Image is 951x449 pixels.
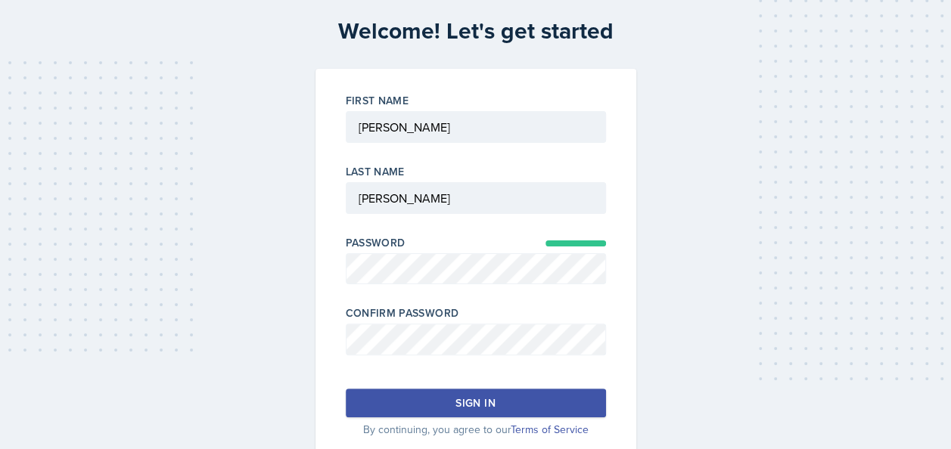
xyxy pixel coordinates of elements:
[346,93,409,108] label: First Name
[511,422,589,437] a: Terms of Service
[346,164,405,179] label: Last Name
[346,389,606,417] button: Sign in
[346,305,459,320] label: Confirm Password
[306,17,645,45] h2: Welcome! Let's get started
[346,235,406,250] label: Password
[346,182,606,214] input: Last Name
[346,111,606,143] input: First Name
[455,395,495,410] div: Sign in
[346,422,606,438] p: By continuing, you agree to our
